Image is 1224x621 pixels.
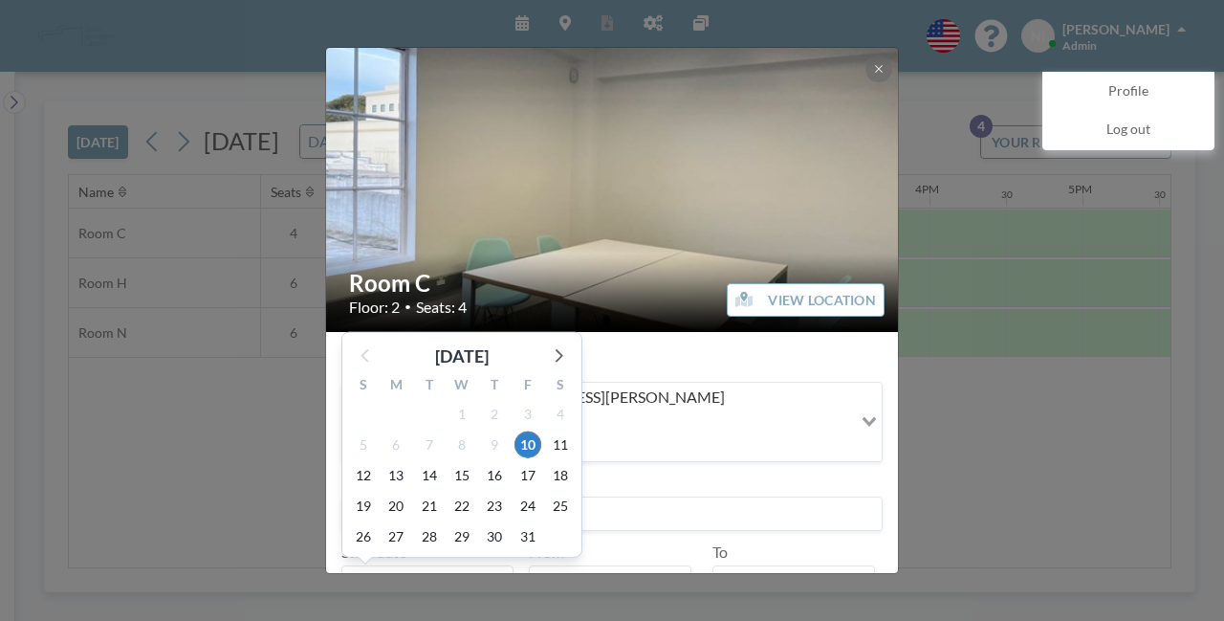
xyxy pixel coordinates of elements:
[404,299,411,314] span: •
[448,523,475,550] span: Wednesday, October 29, 2025
[349,298,400,317] span: Floor: 2
[380,374,412,399] div: M
[514,462,541,489] span: Friday, October 17, 2025
[347,374,380,399] div: S
[344,432,850,457] input: Search for option
[350,493,377,520] span: Sunday, October 19, 2025
[547,401,574,428] span: Saturday, October 4, 2025
[1043,73,1213,111] a: Profile
[514,432,541,458] span: Friday, October 10, 2025
[350,523,377,550] span: Sunday, October 26, 2025
[446,374,478,399] div: W
[448,401,475,428] span: Wednesday, October 1, 2025
[416,493,443,520] span: Tuesday, October 21, 2025
[547,493,574,520] span: Saturday, October 25, 2025
[699,549,705,591] span: -
[727,283,885,317] button: VIEW LOCATION
[481,462,508,489] span: Thursday, October 16, 2025
[416,298,467,317] span: Seats: 4
[511,374,543,399] div: F
[547,462,574,489] span: Saturday, October 18, 2025
[1108,82,1148,101] span: Profile
[342,383,882,462] div: Search for option
[350,462,377,489] span: Sunday, October 12, 2025
[478,374,511,399] div: T
[544,374,577,399] div: S
[416,462,443,489] span: Tuesday, October 14, 2025
[481,493,508,520] span: Thursday, October 23, 2025
[416,432,443,458] span: Tuesday, October 7, 2025
[416,523,443,550] span: Tuesday, October 28, 2025
[481,523,508,550] span: Thursday, October 30, 2025
[448,432,475,458] span: Wednesday, October 8, 2025
[712,543,728,562] label: To
[382,462,409,489] span: Monday, October 13, 2025
[346,387,848,430] span: [PERSON_NAME] ([EMAIL_ADDRESS][PERSON_NAME][DOMAIN_NAME])
[1106,121,1150,140] span: Log out
[382,432,409,458] span: Monday, October 6, 2025
[350,432,377,458] span: Sunday, October 5, 2025
[481,401,508,428] span: Thursday, October 2, 2025
[435,343,489,369] div: [DATE]
[349,269,877,298] h2: Room C
[514,493,541,520] span: Friday, October 24, 2025
[448,462,475,489] span: Wednesday, October 15, 2025
[1043,111,1213,149] a: Log out
[413,374,446,399] div: T
[382,493,409,520] span: Monday, October 20, 2025
[382,523,409,550] span: Monday, October 27, 2025
[547,432,574,458] span: Saturday, October 11, 2025
[514,401,541,428] span: Friday, October 3, 2025
[481,432,508,458] span: Thursday, October 9, 2025
[448,493,475,520] span: Wednesday, October 22, 2025
[342,498,882,530] input: (No title)
[514,523,541,550] span: Friday, October 31, 2025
